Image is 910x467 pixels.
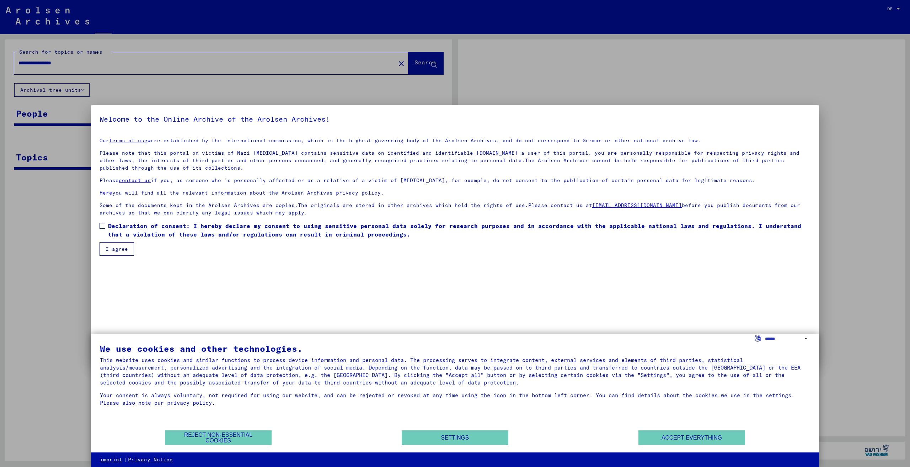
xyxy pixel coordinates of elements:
[100,150,799,171] font: Please note that this portal on victims of Nazi [MEDICAL_DATA] contains sensitive data on identif...
[112,190,384,196] font: you will find all the relevant information about the Arolsen Archives privacy policy.
[100,343,303,354] font: We use cookies and other technologies.
[100,242,134,256] button: I agree
[662,435,722,441] font: Accept everything
[765,334,810,344] select: Select language
[119,177,151,184] a: contact us
[109,137,148,144] a: terms of use
[106,246,128,252] font: I agree
[184,432,252,444] font: Reject non-essential cookies
[108,222,801,238] font: Declaration of consent: I hereby declare my consent to using sensitive personal data solely for r...
[754,335,761,341] label: Select language
[100,202,592,208] font: Some of the documents kept in the Arolsen Archives are copies.The originals are stored in other a...
[100,177,119,184] font: Please
[100,392,794,406] font: Your consent is always voluntary, not required for using our website, and can be rejected or revo...
[128,456,173,463] font: Privacy Notice
[100,357,801,386] font: This website uses cookies and similar functions to process device information and personal data. ...
[441,435,469,441] font: Settings
[100,190,112,196] a: Here
[100,456,122,463] font: imprint
[100,137,109,144] font: Our
[100,115,330,123] font: Welcome to the Online Archive of the Arolsen Archives!
[151,177,755,184] font: if you, as someone who is personally affected or as a relative of a victim of [MEDICAL_DATA], for...
[148,137,701,144] font: were established by the international commission, which is the highest governing body of the Arol...
[592,202,682,208] a: [EMAIL_ADDRESS][DOMAIN_NAME]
